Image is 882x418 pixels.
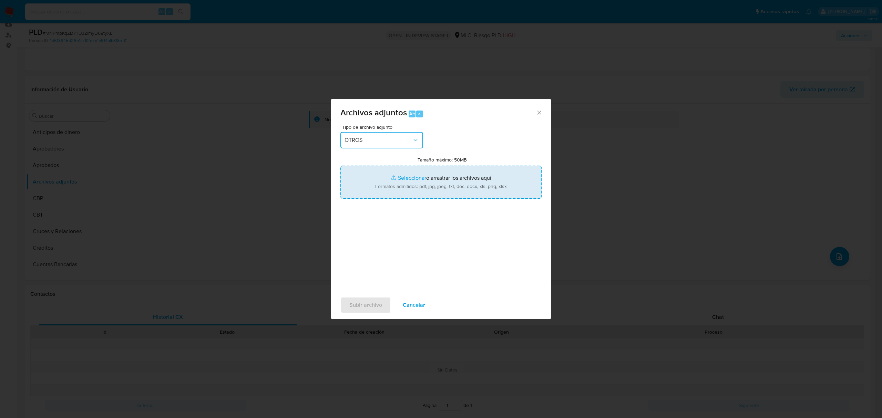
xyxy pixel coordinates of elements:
span: Archivos adjuntos [340,106,407,118]
button: Cancelar [394,297,434,313]
span: Alt [409,111,415,117]
label: Tamaño máximo: 50MB [418,157,467,163]
span: Cancelar [403,297,425,313]
span: OTROS [345,137,412,144]
button: Cerrar [536,109,542,115]
span: a [418,111,421,117]
span: Tipo de archivo adjunto [342,125,425,129]
button: OTROS [340,132,423,148]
